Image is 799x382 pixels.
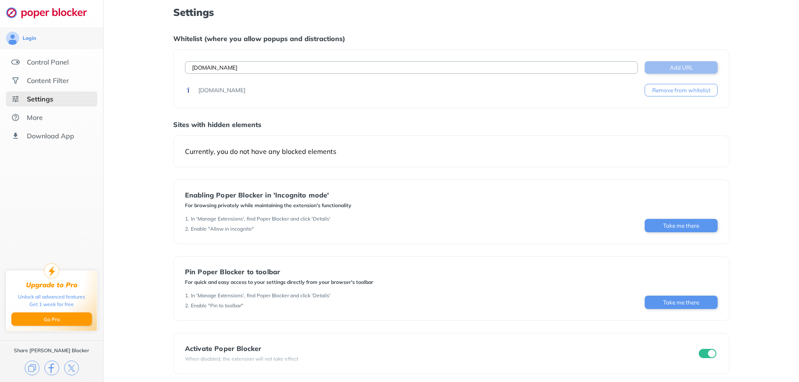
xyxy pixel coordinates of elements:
[198,86,245,94] div: [DOMAIN_NAME]
[185,87,192,94] img: favicons
[185,292,189,299] div: 1 .
[6,7,96,18] img: logo-webpage.svg
[185,356,298,362] div: When disabled, the extension will not take effect
[191,302,243,309] div: Enable "Pin to toolbar"
[173,7,729,18] h1: Settings
[185,61,638,74] input: Example: twitter.com
[25,361,39,375] img: copy.svg
[27,95,53,103] div: Settings
[185,279,373,286] div: For quick and easy access to your settings directly from your browser's toolbar
[11,95,20,103] img: settings-selected.svg
[645,296,718,309] button: Take me there
[44,361,59,375] img: facebook.svg
[44,263,59,278] img: upgrade-to-pro.svg
[185,216,189,222] div: 1 .
[11,58,20,66] img: features.svg
[185,191,351,199] div: Enabling Poper Blocker in 'Incognito mode'
[6,31,19,45] img: avatar.svg
[11,113,20,122] img: about.svg
[185,226,189,232] div: 2 .
[11,132,20,140] img: download-app.svg
[23,35,36,42] div: Login
[173,120,729,129] div: Sites with hidden elements
[185,345,298,352] div: Activate Poper Blocker
[26,281,78,289] div: Upgrade to Pro
[645,84,718,96] button: Remove from whitelist
[27,132,74,140] div: Download App
[64,361,79,375] img: x.svg
[14,347,89,354] div: Share [PERSON_NAME] Blocker
[185,202,351,209] div: For browsing privately while maintaining the extension's functionality
[191,292,331,299] div: In 'Manage Extensions', find Poper Blocker and click 'Details'
[27,58,69,66] div: Control Panel
[18,293,85,301] div: Unlock all advanced features
[185,147,718,156] div: Currently, you do not have any blocked elements
[27,76,69,85] div: Content Filter
[11,76,20,85] img: social.svg
[191,216,331,222] div: In 'Manage Extensions', find Poper Blocker and click 'Details'
[645,219,718,232] button: Take me there
[29,301,74,308] div: Get 1 week for free
[173,34,729,43] div: Whitelist (where you allow popups and distractions)
[191,226,254,232] div: Enable "Allow in incognito"
[185,268,373,275] div: Pin Poper Blocker to toolbar
[27,113,43,122] div: More
[645,61,718,74] button: Add URL
[185,302,189,309] div: 2 .
[11,312,92,326] button: Go Pro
